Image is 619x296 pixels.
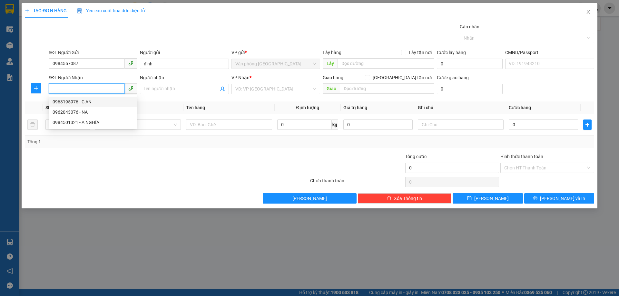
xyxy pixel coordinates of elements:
span: TẠO ĐƠN HÀNG [25,8,67,13]
th: Ghi chú [415,101,506,114]
span: plus [584,122,591,127]
li: 01A03 [GEOGRAPHIC_DATA], [GEOGRAPHIC_DATA] ( bên cạnh cây xăng bến xe phía Bắc cũ) [36,16,146,40]
img: icon [77,8,82,14]
div: VP gửi [231,49,320,56]
input: VD: Bàn, Ghế [186,119,272,130]
input: Cước lấy hàng [437,59,503,69]
span: user-add [220,86,225,91]
div: 0963195976 - C AN [53,98,133,105]
span: Lấy hàng [323,50,341,55]
button: Close [579,3,597,21]
input: 0 [343,119,413,130]
span: Định lượng [296,105,319,110]
input: Ghi Chú [418,119,504,130]
button: delete [27,119,38,130]
div: SĐT Người Nhận [49,74,137,81]
div: 0962043076 - NA [53,109,133,116]
span: Cước hàng [509,105,531,110]
input: Cước giao hàng [437,84,503,94]
span: close [586,9,591,14]
span: [PERSON_NAME] và In [540,195,585,202]
div: 0984501321 - A NGHĨA [49,117,137,128]
span: Khác [99,120,177,129]
div: Người gửi [140,49,229,56]
span: [PERSON_NAME] [292,195,327,202]
div: SĐT Người Gửi [49,49,137,56]
div: CMND/Passport [505,49,594,56]
div: Chưa thanh toán [309,177,405,188]
div: 0984501321 - A NGHĨA [53,119,133,126]
span: Xóa Thông tin [394,195,422,202]
span: Lấy tận nơi [406,49,434,56]
button: printer[PERSON_NAME] và In [524,193,594,204]
div: Người nhận [140,74,229,81]
input: Dọc đường [338,58,434,69]
span: Tên hàng [186,105,205,110]
span: phone [128,86,133,91]
div: 0962043076 - NA [49,107,137,117]
span: Giao [323,83,340,94]
span: plus [25,8,29,13]
span: Tổng cước [405,154,427,159]
span: delete [387,196,391,201]
label: Cước giao hàng [437,75,469,80]
span: save [467,196,472,201]
div: Tổng: 1 [27,138,239,145]
span: phone [128,61,133,66]
button: deleteXóa Thông tin [358,193,452,204]
span: printer [533,196,537,201]
button: plus [31,83,41,93]
img: logo.jpg [8,8,40,40]
span: kg [332,119,338,130]
span: Yêu cầu xuất hóa đơn điện tử [77,8,145,13]
span: plus [31,86,41,91]
span: [GEOGRAPHIC_DATA] tận nơi [370,74,434,81]
li: Hotline: 1900888999 [36,40,146,48]
span: [PERSON_NAME] [474,195,509,202]
button: [PERSON_NAME] [263,193,357,204]
label: Gán nhãn [460,24,479,29]
span: Giao hàng [323,75,343,80]
span: Văn phòng Thanh Hóa [235,59,316,69]
button: plus [583,119,592,130]
b: 36 Limousine [68,7,114,15]
span: Giá trị hàng [343,105,367,110]
span: Lấy [323,58,338,69]
input: Dọc đường [340,83,434,94]
div: 0963195976 - C AN [49,97,137,107]
button: save[PERSON_NAME] [453,193,523,204]
label: Cước lấy hàng [437,50,466,55]
label: Hình thức thanh toán [500,154,543,159]
span: VP Nhận [231,75,250,80]
span: SL [45,105,51,110]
